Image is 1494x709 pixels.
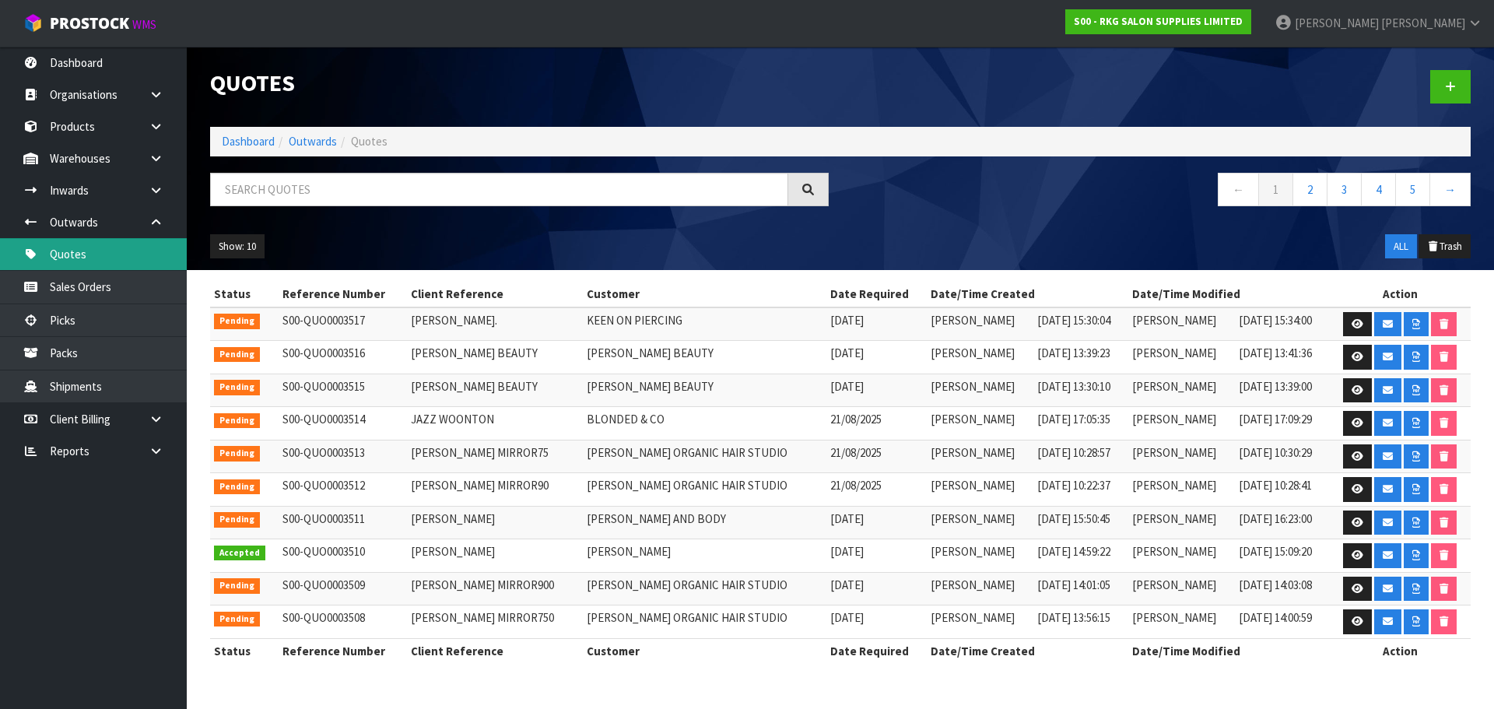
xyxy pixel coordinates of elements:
[583,407,826,440] td: BLONDED & CO
[927,572,1033,605] td: [PERSON_NAME]
[279,374,407,407] td: S00-QUO0003515
[583,572,826,605] td: [PERSON_NAME] ORGANIC HAIR STUDIO
[1429,173,1471,206] a: →
[927,539,1033,573] td: [PERSON_NAME]
[830,577,864,592] span: [DATE]
[1033,407,1128,440] td: [DATE] 17:05:35
[1327,173,1362,206] a: 3
[1128,506,1235,539] td: [PERSON_NAME]
[1128,407,1235,440] td: [PERSON_NAME]
[830,445,882,460] span: 21/08/2025
[1033,539,1128,573] td: [DATE] 14:59:22
[1395,173,1430,206] a: 5
[927,605,1033,639] td: [PERSON_NAME]
[351,134,388,149] span: Quotes
[279,407,407,440] td: S00-QUO0003514
[583,341,826,374] td: [PERSON_NAME] BEAUTY
[279,440,407,473] td: S00-QUO0003513
[927,374,1033,407] td: [PERSON_NAME]
[407,282,583,307] th: Client Reference
[583,374,826,407] td: [PERSON_NAME] BEAUTY
[1235,506,1329,539] td: [DATE] 16:23:00
[1033,341,1128,374] td: [DATE] 13:39:23
[1128,341,1235,374] td: [PERSON_NAME]
[132,17,156,32] small: WMS
[407,539,583,573] td: [PERSON_NAME]
[407,473,583,507] td: [PERSON_NAME] MIRROR90
[1381,16,1465,30] span: [PERSON_NAME]
[279,506,407,539] td: S00-QUO0003511
[830,478,882,493] span: 21/08/2025
[927,638,1128,663] th: Date/Time Created
[830,544,864,559] span: [DATE]
[407,440,583,473] td: [PERSON_NAME] MIRROR75
[927,341,1033,374] td: [PERSON_NAME]
[1295,16,1379,30] span: [PERSON_NAME]
[1065,9,1251,34] a: S00 - RKG SALON SUPPLIES LIMITED
[210,234,265,259] button: Show: 10
[927,440,1033,473] td: [PERSON_NAME]
[407,341,583,374] td: [PERSON_NAME] BEAUTY
[830,379,864,394] span: [DATE]
[830,412,882,426] span: 21/08/2025
[214,314,260,329] span: Pending
[407,407,583,440] td: JAZZ WOONTON
[1329,282,1471,307] th: Action
[1033,440,1128,473] td: [DATE] 10:28:57
[1292,173,1327,206] a: 2
[830,511,864,526] span: [DATE]
[1033,374,1128,407] td: [DATE] 13:30:10
[279,638,407,663] th: Reference Number
[1235,307,1329,341] td: [DATE] 15:34:00
[1128,605,1235,639] td: [PERSON_NAME]
[583,506,826,539] td: [PERSON_NAME] AND BODY
[1235,572,1329,605] td: [DATE] 14:03:08
[214,446,260,462] span: Pending
[407,506,583,539] td: [PERSON_NAME]
[583,638,826,663] th: Customer
[214,413,260,429] span: Pending
[1033,572,1128,605] td: [DATE] 14:01:05
[1128,282,1330,307] th: Date/Time Modified
[279,307,407,341] td: S00-QUO0003517
[1033,506,1128,539] td: [DATE] 15:50:45
[1235,407,1329,440] td: [DATE] 17:09:29
[222,134,275,149] a: Dashboard
[214,512,260,528] span: Pending
[279,605,407,639] td: S00-QUO0003508
[1128,473,1235,507] td: [PERSON_NAME]
[214,578,260,594] span: Pending
[927,473,1033,507] td: [PERSON_NAME]
[1235,440,1329,473] td: [DATE] 10:30:29
[1218,173,1259,206] a: ←
[1033,473,1128,507] td: [DATE] 10:22:37
[583,539,826,573] td: [PERSON_NAME]
[279,473,407,507] td: S00-QUO0003512
[826,282,927,307] th: Date Required
[1235,341,1329,374] td: [DATE] 13:41:36
[214,546,265,561] span: Accepted
[1128,374,1235,407] td: [PERSON_NAME]
[279,282,407,307] th: Reference Number
[279,539,407,573] td: S00-QUO0003510
[23,13,43,33] img: cube-alt.png
[583,605,826,639] td: [PERSON_NAME] ORGANIC HAIR STUDIO
[1128,539,1235,573] td: [PERSON_NAME]
[1128,572,1235,605] td: [PERSON_NAME]
[830,610,864,625] span: [DATE]
[927,407,1033,440] td: [PERSON_NAME]
[1074,15,1243,28] strong: S00 - RKG SALON SUPPLIES LIMITED
[1361,173,1396,206] a: 4
[583,473,826,507] td: [PERSON_NAME] ORGANIC HAIR STUDIO
[852,173,1471,211] nav: Page navigation
[830,313,864,328] span: [DATE]
[1033,605,1128,639] td: [DATE] 13:56:15
[210,638,279,663] th: Status
[1329,638,1471,663] th: Action
[50,13,129,33] span: ProStock
[214,380,260,395] span: Pending
[407,307,583,341] td: [PERSON_NAME].
[927,307,1033,341] td: [PERSON_NAME]
[830,346,864,360] span: [DATE]
[1235,473,1329,507] td: [DATE] 10:28:41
